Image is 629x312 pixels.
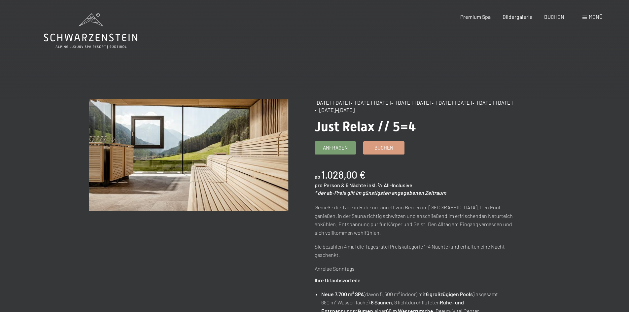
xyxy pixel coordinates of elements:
span: 5 Nächte [346,182,366,188]
span: [DATE]–[DATE] [315,99,350,106]
span: • [DATE]–[DATE] [472,99,512,106]
span: • [DATE]–[DATE] [315,107,355,113]
p: Sie bezahlen 4 mal die Tagesrate (Preiskategorie 1-4 Nächte) und erhalten eine Nacht geschenkt. [315,242,514,259]
span: Menü [589,14,603,20]
a: Buchen [364,142,404,154]
p: Genieße die Tage in Ruhe umzingelt von Bergen im [GEOGRAPHIC_DATA]. Den Pool genießen, in der Sau... [315,203,514,237]
a: BUCHEN [544,14,564,20]
strong: 8 Saunen [371,299,392,305]
span: ab [315,173,320,180]
strong: 6 großzügigen Pools [426,291,473,297]
span: • [DATE]–[DATE] [351,99,391,106]
span: • [DATE]–[DATE] [391,99,431,106]
b: 1.028,00 € [321,169,366,181]
p: Anreise Sonntags [315,264,514,273]
span: • [DATE]–[DATE] [432,99,472,106]
span: inkl. ¾ All-Inclusive [367,182,412,188]
img: Just Relax // 5=4 [89,99,288,211]
a: Premium Spa [460,14,491,20]
span: pro Person & [315,182,345,188]
a: Anfragen [315,142,356,154]
strong: Ihre Urlaubsvorteile [315,277,361,283]
span: Just Relax // 5=4 [315,119,416,134]
strong: Neue 7.700 m² SPA [321,291,364,297]
span: Anfragen [323,144,348,151]
span: Buchen [374,144,393,151]
em: * der ab-Preis gilt im günstigsten angegebenen Zeitraum [315,190,446,196]
a: Bildergalerie [503,14,533,20]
